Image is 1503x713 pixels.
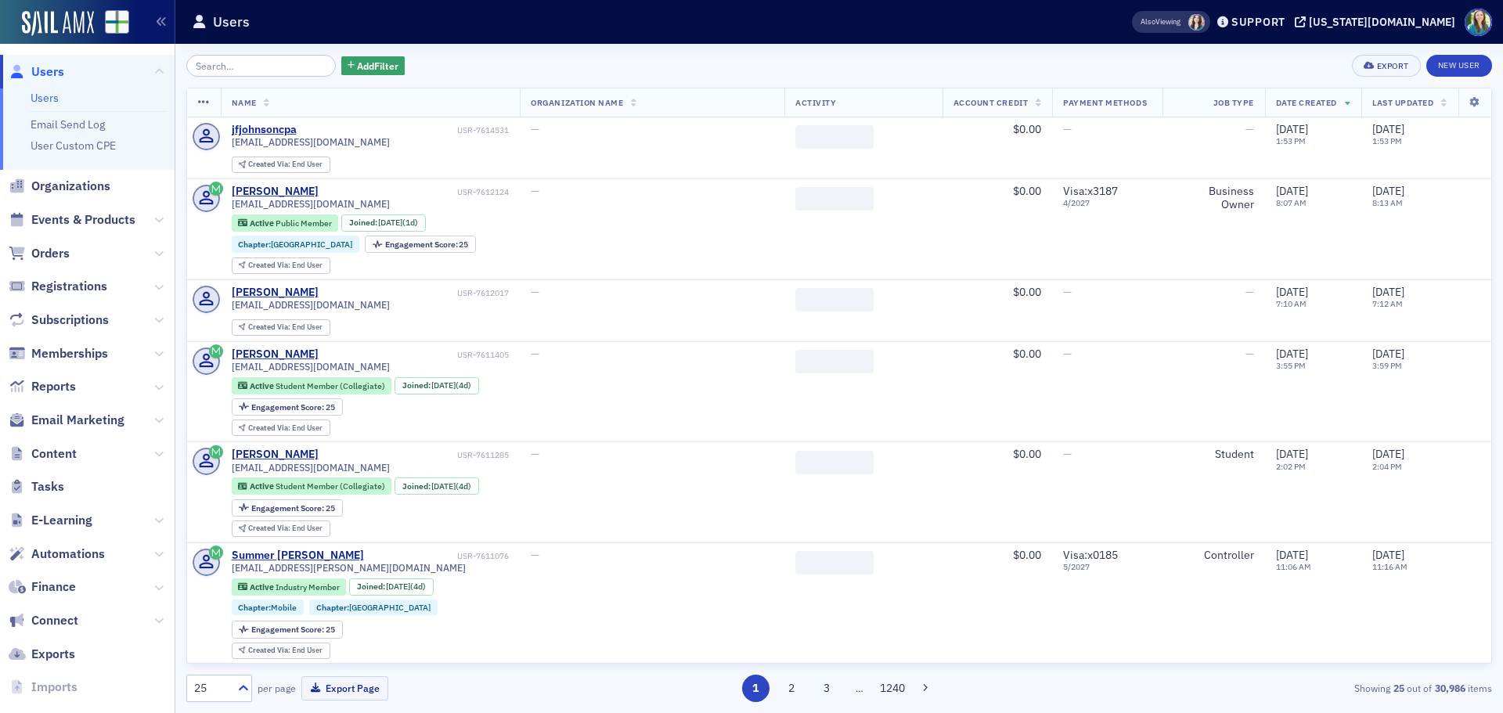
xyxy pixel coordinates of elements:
span: Chapter : [238,602,271,613]
a: [PERSON_NAME] [232,448,319,462]
span: Reports [31,378,76,395]
span: Sarah Lowery [1188,14,1205,31]
div: 25 [251,403,335,412]
span: [DATE] [1276,548,1308,562]
div: USR-7611076 [366,551,509,561]
span: — [531,447,539,461]
a: jfjohnsoncpa [232,123,297,137]
label: per page [258,681,296,695]
a: New User [1426,55,1492,77]
div: End User [248,524,323,533]
a: Reports [9,378,76,395]
span: — [531,548,539,562]
span: Engagement Score : [251,402,326,412]
div: [US_STATE][DOMAIN_NAME] [1309,15,1455,29]
span: 4 / 2027 [1063,198,1152,208]
div: Joined: 2025-09-05 00:00:00 [349,578,434,596]
div: Engagement Score: 25 [232,621,343,638]
div: End User [248,160,323,169]
span: Public Member [276,218,332,229]
span: $0.00 [1013,122,1041,136]
span: — [531,184,539,198]
span: — [531,285,539,299]
div: Active: Active: Student Member (Collegiate) [232,477,392,495]
div: 25 [194,680,229,697]
span: Student Member (Collegiate) [276,380,385,391]
a: Organizations [9,178,110,195]
button: 1 [742,675,770,702]
span: [DATE] [1276,447,1308,461]
a: Content [9,445,77,463]
div: Created Via: End User [232,520,330,537]
div: Created Via: End User [232,257,330,274]
a: Active Student Member (Collegiate) [238,481,384,492]
strong: 30,986 [1432,681,1468,695]
span: Created Via : [248,159,292,169]
span: Created Via : [248,423,292,433]
span: Finance [31,578,76,596]
span: — [531,122,539,136]
button: [US_STATE][DOMAIN_NAME] [1295,16,1461,27]
button: 2 [777,675,805,702]
div: USR-7611405 [321,350,509,360]
span: Automations [31,546,105,563]
span: [EMAIL_ADDRESS][DOMAIN_NAME] [232,198,390,210]
span: [DATE] [1372,548,1404,562]
div: Business Owner [1173,185,1254,212]
a: Active Public Member [238,218,331,228]
span: $0.00 [1013,447,1041,461]
span: Engagement Score : [251,502,326,513]
span: Profile [1465,9,1492,36]
span: Last Updated [1372,97,1433,108]
span: [DATE] [1276,184,1308,198]
span: — [1063,347,1072,361]
span: Date Created [1276,97,1337,108]
span: Created Via : [248,523,292,533]
span: [DATE] [1372,122,1404,136]
span: [DATE] [378,217,402,228]
span: 5 / 2027 [1063,562,1152,572]
a: User Custom CPE [31,139,116,153]
span: — [1245,347,1254,361]
span: Add Filter [357,59,398,73]
span: ‌ [795,187,874,211]
strong: 25 [1390,681,1407,695]
div: Engagement Score: 25 [232,398,343,416]
div: 25 [385,240,469,249]
a: Tasks [9,478,64,495]
span: $0.00 [1013,347,1041,361]
span: Email Marketing [31,412,124,429]
h1: Users [213,13,250,31]
time: 3:59 PM [1372,360,1402,371]
span: Orders [31,245,70,262]
img: SailAMX [22,11,94,36]
a: Email Marketing [9,412,124,429]
a: Active Industry Member [238,582,339,592]
div: Joined: 2025-09-05 00:00:00 [395,377,479,394]
span: — [1245,122,1254,136]
div: End User [248,261,323,270]
button: Export Page [301,676,388,700]
time: 7:10 AM [1276,298,1307,309]
button: 3 [813,675,841,702]
span: Engagement Score : [251,624,326,635]
div: Created Via: End User [232,420,330,436]
div: (4d) [431,481,471,492]
div: (4d) [431,380,471,391]
button: AddFilter [341,56,405,76]
span: Active [250,582,276,592]
span: ‌ [795,350,874,373]
a: Memberships [9,345,108,362]
div: Summer [PERSON_NAME] [232,549,364,563]
span: Organizations [31,178,110,195]
span: [DATE] [1276,285,1308,299]
span: Tasks [31,478,64,495]
span: Visa : x3187 [1063,184,1118,198]
span: Job Type [1213,97,1254,108]
span: [DATE] [1276,347,1308,361]
span: Account Credit [953,97,1028,108]
span: — [1245,285,1254,299]
span: Chapter : [316,602,349,613]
